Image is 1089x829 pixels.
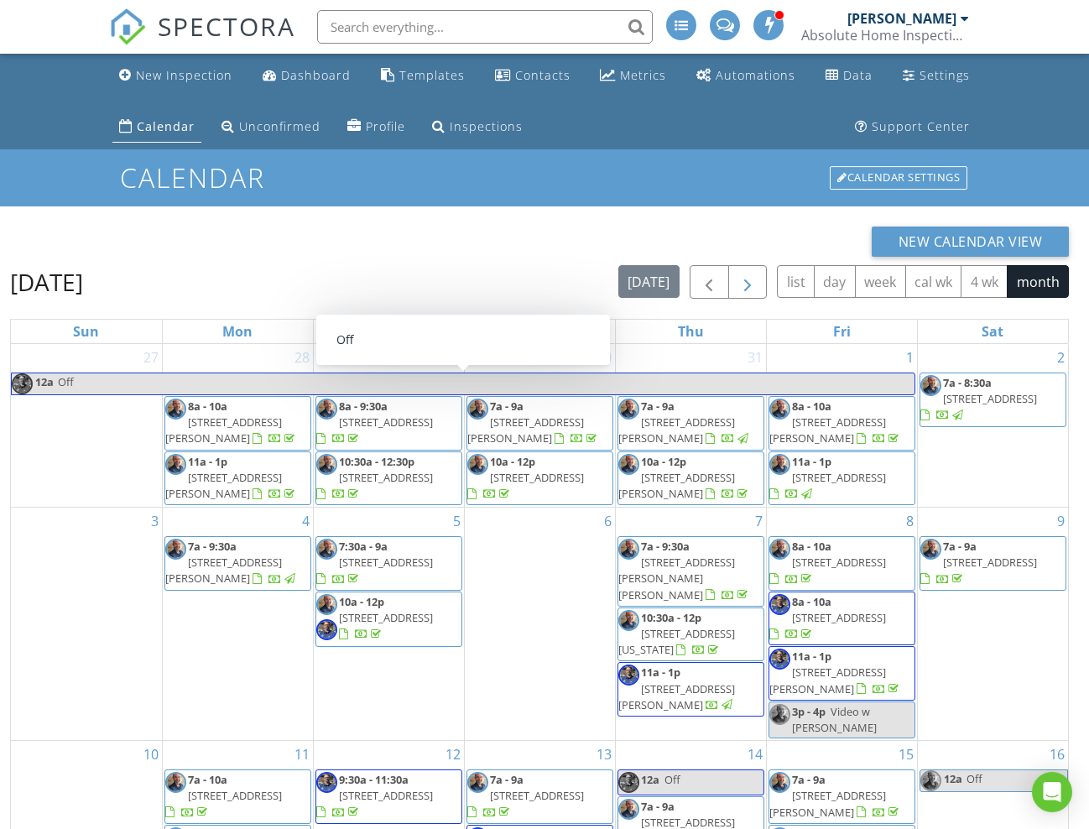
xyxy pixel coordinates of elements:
[920,375,941,396] img: img_8383_copy.jpg
[769,594,790,615] img: img_2381.jpg
[148,508,162,534] a: Go to August 3, 2025
[188,539,237,554] span: 7a - 9:30a
[291,344,313,371] a: Go to July 28, 2025
[136,67,232,83] div: New Inspection
[830,320,854,343] a: Friday
[58,374,74,389] span: Off
[641,799,675,814] span: 7a - 9a
[814,265,856,298] button: day
[165,454,186,475] img: img_8383_copy.jpg
[339,594,433,641] a: 10a - 12p [STREET_ADDRESS]
[769,649,902,696] a: 11a - 1p [STREET_ADDRESS][PERSON_NAME]
[769,594,886,641] a: 8a - 10a [STREET_ADDRESS]
[467,772,488,793] img: img_8383_copy.jpg
[239,118,320,134] div: Unconfirmed
[641,399,675,414] span: 7a - 9a
[165,539,186,560] img: img_8383_copy.jpg
[903,344,917,371] a: Go to August 1, 2025
[905,265,962,298] button: cal wk
[917,344,1068,508] td: Go to August 2, 2025
[917,508,1068,741] td: Go to August 9, 2025
[339,788,433,803] span: [STREET_ADDRESS]
[281,67,351,83] div: Dashboard
[792,704,877,735] span: Video w [PERSON_NAME]
[1046,741,1068,768] a: Go to August 16, 2025
[1054,508,1068,534] a: Go to August 9, 2025
[618,681,735,712] span: [STREET_ADDRESS][PERSON_NAME]
[366,118,405,134] div: Profile
[399,67,465,83] div: Templates
[339,555,433,570] span: [STREET_ADDRESS]
[467,772,584,819] a: 7a - 9a [STREET_ADDRESS]
[112,112,201,143] a: Calendar
[291,741,313,768] a: Go to August 11, 2025
[618,265,680,298] button: [DATE]
[120,163,970,192] h1: Calendar
[728,265,768,300] button: Next month
[339,610,433,625] span: [STREET_ADDRESS]
[299,508,313,534] a: Go to August 4, 2025
[219,320,256,343] a: Monday
[769,454,790,475] img: img_8383_copy.jpg
[10,265,83,299] h2: [DATE]
[769,451,915,506] a: 11a - 1p [STREET_ADDRESS]
[920,539,1037,586] a: 7a - 9a [STREET_ADDRESS]
[165,555,282,586] span: [STREET_ADDRESS][PERSON_NAME]
[618,626,735,657] span: [STREET_ADDRESS][US_STATE]
[618,454,639,475] img: img_8383_copy.jpg
[769,414,886,446] span: [STREET_ADDRESS][PERSON_NAME]
[164,769,311,824] a: 7a - 10a [STREET_ADDRESS]
[848,112,977,143] a: Support Center
[792,649,831,664] span: 11a - 1p
[618,539,639,560] img: img_8383_copy.jpg
[618,610,639,631] img: img_8383_copy.jpg
[792,772,826,787] span: 7a - 9a
[792,610,886,625] span: [STREET_ADDRESS]
[162,344,313,508] td: Go to July 28, 2025
[165,399,298,446] a: 8a - 10a [STREET_ADDRESS][PERSON_NAME]
[792,704,826,719] span: 3p - 4p
[109,8,146,45] img: The Best Home Inspection Software - Spectora
[316,399,337,420] img: img_8383_copy.jpg
[315,592,462,647] a: 10a - 12p [STREET_ADDRESS]
[618,470,735,501] span: [STREET_ADDRESS][PERSON_NAME]
[339,772,409,787] span: 9:30a - 11:30a
[769,772,902,819] a: 7a - 9a [STREET_ADDRESS][PERSON_NAME]
[769,536,915,591] a: 8a - 10a [STREET_ADDRESS]
[339,594,384,609] span: 10a - 12p
[769,399,790,420] img: img_8383_copy.jpg
[165,772,186,793] img: img_8383_copy.jpg
[316,539,433,586] a: 7:30a - 9a [STREET_ADDRESS]
[920,536,1067,591] a: 7a - 9a [STREET_ADDRESS]
[165,399,186,420] img: img_8383_copy.jpg
[716,67,795,83] div: Automations
[1054,344,1068,371] a: Go to August 2, 2025
[164,536,311,591] a: 7a - 9:30a [STREET_ADDRESS][PERSON_NAME]
[920,375,1037,422] a: 7a - 8:30a [STREET_ADDRESS]
[425,112,529,143] a: Inspections
[744,741,766,768] a: Go to August 14, 2025
[467,414,584,446] span: [STREET_ADDRESS][PERSON_NAME]
[164,396,311,451] a: 8a - 10a [STREET_ADDRESS][PERSON_NAME]
[769,769,915,824] a: 7a - 9a [STREET_ADDRESS][PERSON_NAME]
[690,265,729,300] button: Previous month
[316,454,433,501] a: 10:30a - 12:30p [STREET_ADDRESS]
[164,451,311,506] a: 11a - 1p [STREET_ADDRESS][PERSON_NAME]
[690,60,802,91] a: Automations (Advanced)
[618,555,735,602] span: [STREET_ADDRESS][PERSON_NAME][PERSON_NAME]
[769,649,790,670] img: img_2381.jpg
[1032,772,1072,812] div: Open Intercom Messenger
[316,619,337,640] img: img_2381.jpg
[490,399,524,414] span: 7a - 9a
[618,399,639,420] img: img_8383_copy.jpg
[450,508,464,534] a: Go to August 5, 2025
[872,118,970,134] div: Support Center
[943,539,977,554] span: 7a - 9a
[777,265,815,298] button: list
[522,320,557,343] a: Wednesday
[315,769,462,824] a: 9:30a - 11:30a [STREET_ADDRESS]
[593,344,615,371] a: Go to July 30, 2025
[920,67,970,83] div: Settings
[978,320,1007,343] a: Saturday
[12,373,33,394] img: img_2381.jpg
